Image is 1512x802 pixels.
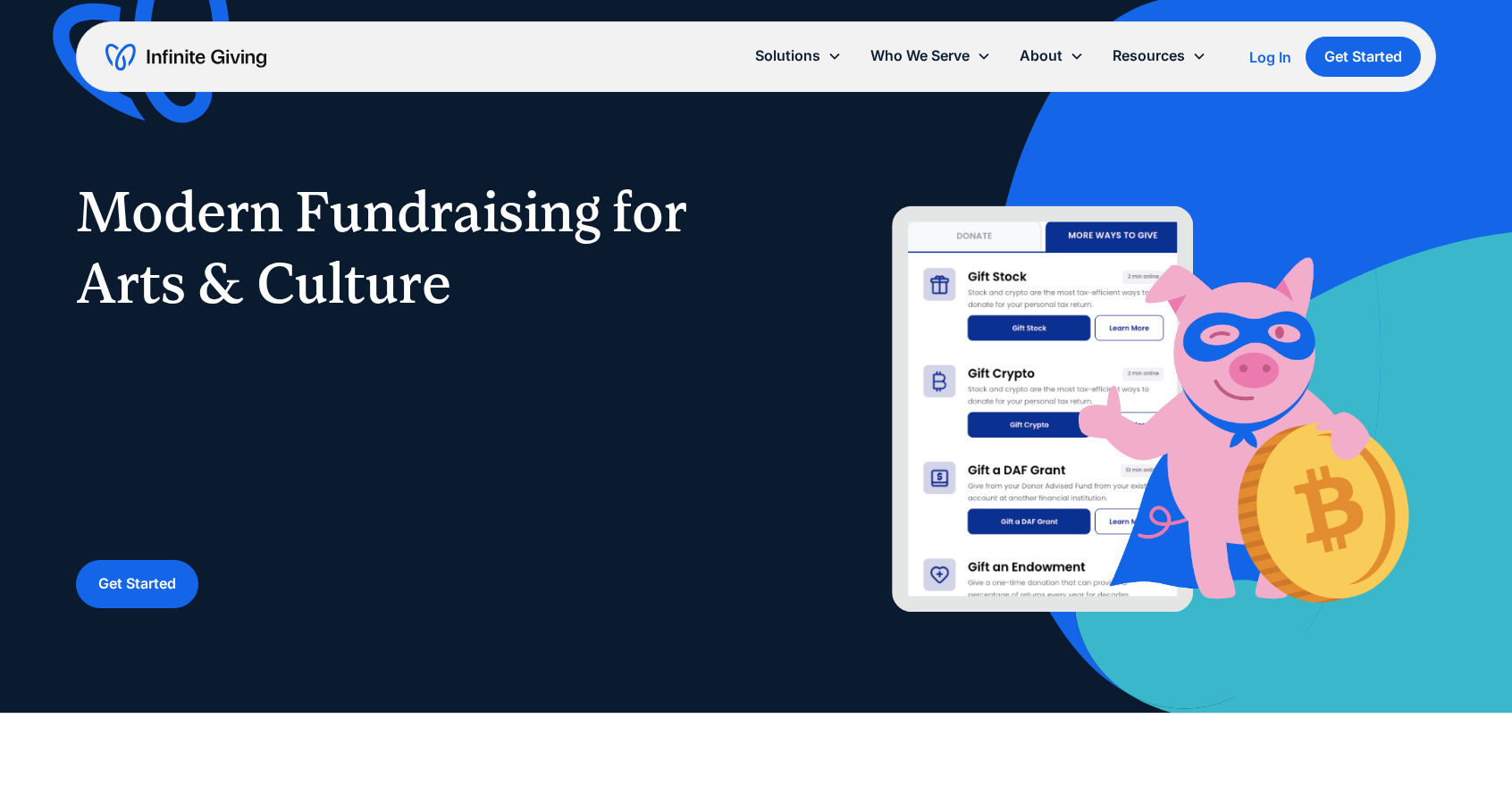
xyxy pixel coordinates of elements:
h1: Modern Fundraising for Arts & Culture [76,176,720,319]
img: nonprofit donation platform for faith-based organizations and ministries [794,171,1433,613]
div: Resources [1098,37,1221,75]
div: About [1005,37,1098,75]
strong: Learn how we can level up your donation experience to help your organization survive and thrive. [76,480,688,527]
a: home [105,43,266,71]
div: Solutions [755,44,820,68]
p: Fundraising for the arts is more important than ever before. To grow your impact and ensure long-... [76,340,720,531]
div: About [1020,44,1063,68]
div: Who We Serve [870,44,970,68]
div: Resources [1113,44,1185,68]
a: Log In [1249,46,1291,68]
a: Get Started [76,560,198,607]
a: Get Started [1306,37,1421,77]
div: Solutions [741,37,856,75]
div: Who We Serve [856,37,1005,75]
div: Log In [1249,50,1291,64]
